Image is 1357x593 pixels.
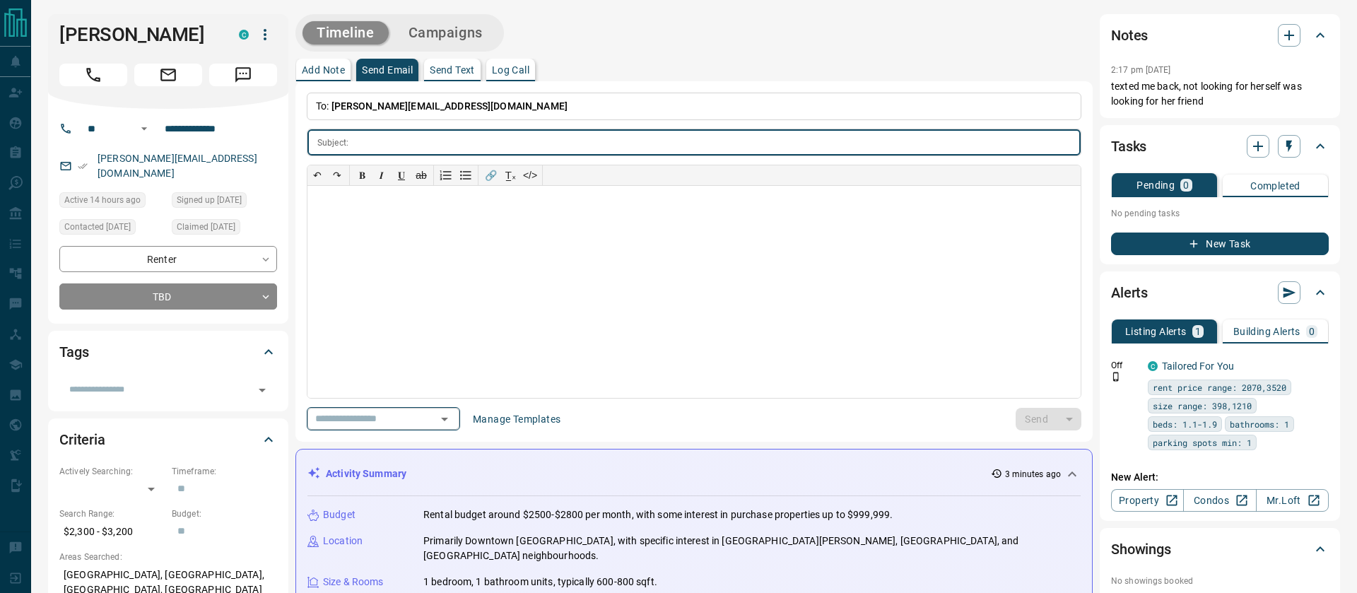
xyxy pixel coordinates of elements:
button: 🔗 [481,165,500,185]
div: Criteria [59,423,277,457]
div: Notes [1111,18,1329,52]
p: 3 minutes ago [1005,468,1061,481]
button: ↶ [307,165,327,185]
button: Campaigns [394,21,497,45]
div: Activity Summary3 minutes ago [307,461,1081,487]
p: Log Call [492,65,529,75]
span: parking spots min: 1 [1153,435,1252,450]
svg: Push Notification Only [1111,372,1121,382]
s: ab [416,170,427,181]
div: Tue Sep 19 2023 [172,192,277,212]
span: rent price range: 2070,3520 [1153,380,1286,394]
p: 0 [1309,327,1315,336]
p: New Alert: [1111,470,1329,485]
div: Tasks [1111,129,1329,163]
span: Call [59,64,127,86]
p: Add Note [302,65,345,75]
p: To: [307,93,1081,120]
div: Mon Sep 15 2025 [59,192,165,212]
div: condos.ca [239,30,249,40]
p: Search Range: [59,507,165,520]
h1: [PERSON_NAME] [59,23,218,46]
p: Rental budget around $2500-$2800 per month, with some interest in purchase properties up to $999,... [423,507,893,522]
p: 2:17 pm [DATE] [1111,65,1171,75]
h2: Tags [59,341,88,363]
p: Send Email [362,65,413,75]
p: $2,300 - $3,200 [59,520,165,544]
button: T̲ₓ [500,165,520,185]
p: Completed [1250,181,1300,191]
div: TBD [59,283,277,310]
h2: Criteria [59,428,105,451]
div: Tue Sep 19 2023 [172,219,277,239]
span: Claimed [DATE] [177,220,235,234]
span: size range: 398,1210 [1153,399,1252,413]
button: Open [435,409,454,429]
span: Active 14 hours ago [64,193,141,207]
button: 𝐔 [392,165,411,185]
button: ab [411,165,431,185]
p: No showings booked [1111,575,1329,587]
button: Bullet list [456,165,476,185]
p: Primarily Downtown [GEOGRAPHIC_DATA], with specific interest in [GEOGRAPHIC_DATA][PERSON_NAME], [... [423,534,1081,563]
span: 𝐔 [398,170,405,181]
p: texted me back, not looking for herself was looking for her friend [1111,79,1329,109]
div: condos.ca [1148,361,1158,371]
p: Activity Summary [326,466,406,481]
p: Pending [1136,180,1175,190]
p: Listing Alerts [1125,327,1187,336]
p: Size & Rooms [323,575,384,589]
div: Alerts [1111,276,1329,310]
a: [PERSON_NAME][EMAIL_ADDRESS][DOMAIN_NAME] [98,153,257,179]
p: No pending tasks [1111,203,1329,224]
button: Open [136,120,153,137]
p: Subject: [317,136,348,149]
button: 𝐁 [352,165,372,185]
div: Thu Sep 21 2023 [59,219,165,239]
div: Tags [59,335,277,369]
p: Actively Searching: [59,465,165,478]
div: split button [1016,408,1081,430]
p: Send Text [430,65,475,75]
button: Numbered list [436,165,456,185]
p: Off [1111,359,1139,372]
button: Open [252,380,272,400]
a: Condos [1183,489,1256,512]
p: 1 bedroom, 1 bathroom units, typically 600-800 sqft. [423,575,657,589]
a: Mr.Loft [1256,489,1329,512]
svg: Email Verified [78,161,88,171]
button: </> [520,165,540,185]
button: 𝑰 [372,165,392,185]
button: ↷ [327,165,347,185]
p: Budget: [172,507,277,520]
span: [PERSON_NAME][EMAIL_ADDRESS][DOMAIN_NAME] [331,100,568,112]
span: Signed up [DATE] [177,193,242,207]
span: bathrooms: 1 [1230,417,1289,431]
p: Budget [323,507,356,522]
h2: Notes [1111,24,1148,47]
h2: Alerts [1111,281,1148,304]
button: Timeline [302,21,389,45]
span: beds: 1.1-1.9 [1153,417,1217,431]
a: Property [1111,489,1184,512]
h2: Showings [1111,538,1171,560]
div: Renter [59,246,277,272]
a: Tailored For You [1162,360,1234,372]
p: 0 [1183,180,1189,190]
h2: Tasks [1111,135,1146,158]
button: Manage Templates [464,408,569,430]
span: Email [134,64,202,86]
span: Message [209,64,277,86]
p: Timeframe: [172,465,277,478]
p: 1 [1195,327,1201,336]
p: Location [323,534,363,548]
button: New Task [1111,233,1329,255]
p: Areas Searched: [59,551,277,563]
div: Showings [1111,532,1329,566]
span: Contacted [DATE] [64,220,131,234]
p: Building Alerts [1233,327,1300,336]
